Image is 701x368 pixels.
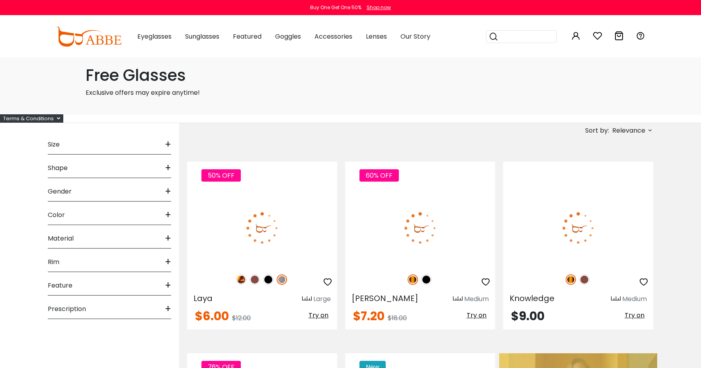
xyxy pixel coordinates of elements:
[625,311,644,320] span: Try on
[314,32,352,41] span: Accessories
[511,307,545,325] span: $9.00
[612,123,645,138] span: Relevance
[467,311,486,320] span: Try on
[313,294,331,304] div: Large
[232,313,251,323] span: $12.00
[275,32,301,41] span: Goggles
[236,274,246,285] img: Leopard
[137,32,172,41] span: Eyeglasses
[48,276,72,295] span: Feature
[277,274,287,285] img: Gun
[309,311,328,320] span: Try on
[367,4,391,11] div: Shop now
[165,253,171,272] span: +
[165,182,171,201] span: +
[622,310,647,321] button: Try on
[366,32,387,41] span: Lenses
[464,294,489,304] div: Medium
[165,229,171,248] span: +
[622,294,647,304] div: Medium
[48,299,86,319] span: Prescription
[48,253,59,272] span: Rim
[302,296,312,302] img: size ruler
[400,32,430,41] span: Our Story
[585,126,609,135] span: Sort by:
[345,190,495,266] img: Tortoise Callie - Combination ,Universal Bridge Fit
[86,88,616,98] p: Exclusive offers may expire anytime!
[165,206,171,225] span: +
[165,276,171,295] span: +
[353,307,385,325] span: $7.20
[165,135,171,154] span: +
[195,307,229,325] span: $6.00
[187,190,337,266] img: Gun Laya - Plastic ,Universal Bridge Fit
[48,159,68,178] span: Shape
[579,274,590,285] img: Brown
[363,4,391,11] a: Shop now
[453,296,463,302] img: size ruler
[250,274,260,285] img: Brown
[48,182,72,201] span: Gender
[56,27,121,47] img: abbeglasses.com
[611,296,621,302] img: size ruler
[165,159,171,178] span: +
[351,293,418,304] span: [PERSON_NAME]
[421,274,432,285] img: Black
[359,169,399,182] span: 60% OFF
[48,206,65,225] span: Color
[201,169,241,182] span: 50% OFF
[185,32,219,41] span: Sunglasses
[566,274,576,285] img: Tortoise
[388,313,407,323] span: $18.00
[165,299,171,319] span: +
[503,190,653,266] img: Tortoise Knowledge - Acetate ,Universal Bridge Fit
[408,274,418,285] img: Tortoise
[86,66,616,85] h1: Free Glasses
[193,293,213,304] span: Laya
[48,229,74,248] span: Material
[263,274,273,285] img: Black
[306,310,331,321] button: Try on
[510,293,555,304] span: Knowledge
[48,135,60,154] span: Size
[310,4,361,11] div: Buy One Get One 50%
[233,32,262,41] span: Featured
[464,310,489,321] button: Try on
